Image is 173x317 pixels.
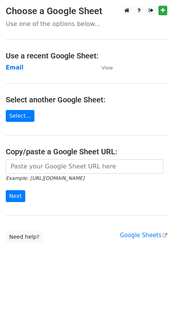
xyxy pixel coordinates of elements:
[6,110,34,122] a: Select...
[6,20,167,28] p: Use one of the options below...
[6,231,43,243] a: Need help?
[6,64,23,71] a: Email
[6,190,25,202] input: Next
[6,51,167,60] h4: Use a recent Google Sheet:
[6,159,163,174] input: Paste your Google Sheet URL here
[94,64,113,71] a: View
[6,6,167,17] h3: Choose a Google Sheet
[6,147,167,156] h4: Copy/paste a Google Sheet URL:
[101,65,113,71] small: View
[6,175,84,181] small: Example: [URL][DOMAIN_NAME]
[6,95,167,104] h4: Select another Google Sheet:
[120,232,167,239] a: Google Sheets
